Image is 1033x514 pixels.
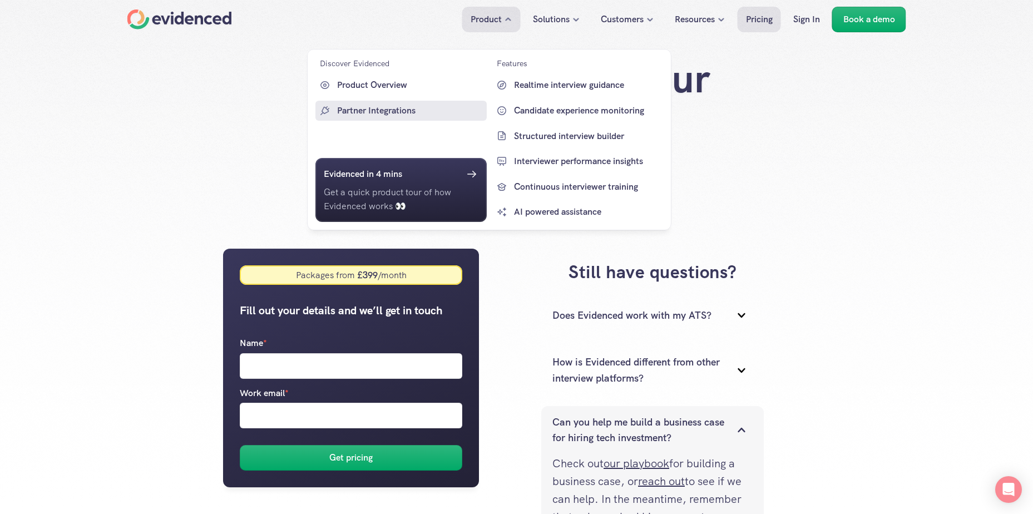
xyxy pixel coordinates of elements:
p: Interviewer performance insights [513,154,660,169]
p: AI powered assistance [513,205,660,219]
p: Product Overview [337,78,484,92]
button: Get pricing [240,445,462,471]
p: Does Evidenced work with my ATS? [552,308,725,324]
a: Structured interview builder [492,126,663,146]
a: Interviewer performance insights [492,151,663,171]
p: Can you help me build a business case for hiring tech investment? [552,414,725,447]
p: Discover Evidenced [320,57,389,70]
p: Customers [601,12,644,27]
strong: £ 399 [355,269,378,281]
a: Sign In [785,7,828,32]
p: Partner Integrations [337,103,484,118]
p: Name [240,336,267,350]
a: Realtime interview guidance [492,75,663,95]
input: Name* [240,353,462,379]
a: Partner Integrations [315,101,487,121]
a: Evidenced in 4 minsGet a quick product tour of how Evidenced works 👀 [315,158,487,222]
p: Get a quick product tour of how Evidenced works 👀 [324,185,478,214]
a: Home [127,9,232,29]
a: Pricing [738,7,781,32]
a: Candidate experience monitoring [492,101,663,121]
h6: Get pricing [329,451,373,466]
p: Realtime interview guidance [513,78,660,92]
p: Resources [675,12,715,27]
h5: Fill out your details and we’ll get in touch [240,302,462,319]
p: Continuous interviewer training [513,180,660,194]
div: Packages from /month [296,269,407,281]
h6: Evidenced in 4 mins [324,167,402,181]
p: Candidate experience monitoring [513,103,660,118]
div: Open Intercom Messenger [995,476,1022,503]
a: AI powered assistance [492,202,663,222]
p: Structured interview builder [513,128,660,143]
a: Continuous interviewer training [492,177,663,197]
a: reach out [638,474,685,488]
p: Book a demo [843,12,895,27]
a: Product Overview [315,75,487,95]
p: Product [471,12,502,27]
h3: Still have questions? [507,260,799,285]
p: How is Evidenced different from other interview platforms? [552,354,725,387]
a: Book a demo [832,7,906,32]
p: Features [496,57,527,70]
p: Sign In [793,12,820,27]
a: our playbook [604,456,669,471]
input: Work email* [240,403,462,428]
h1: Pricing built to fit your process [294,56,739,149]
p: Solutions [533,12,570,27]
p: Pricing [746,12,773,27]
p: Work email [240,386,289,401]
